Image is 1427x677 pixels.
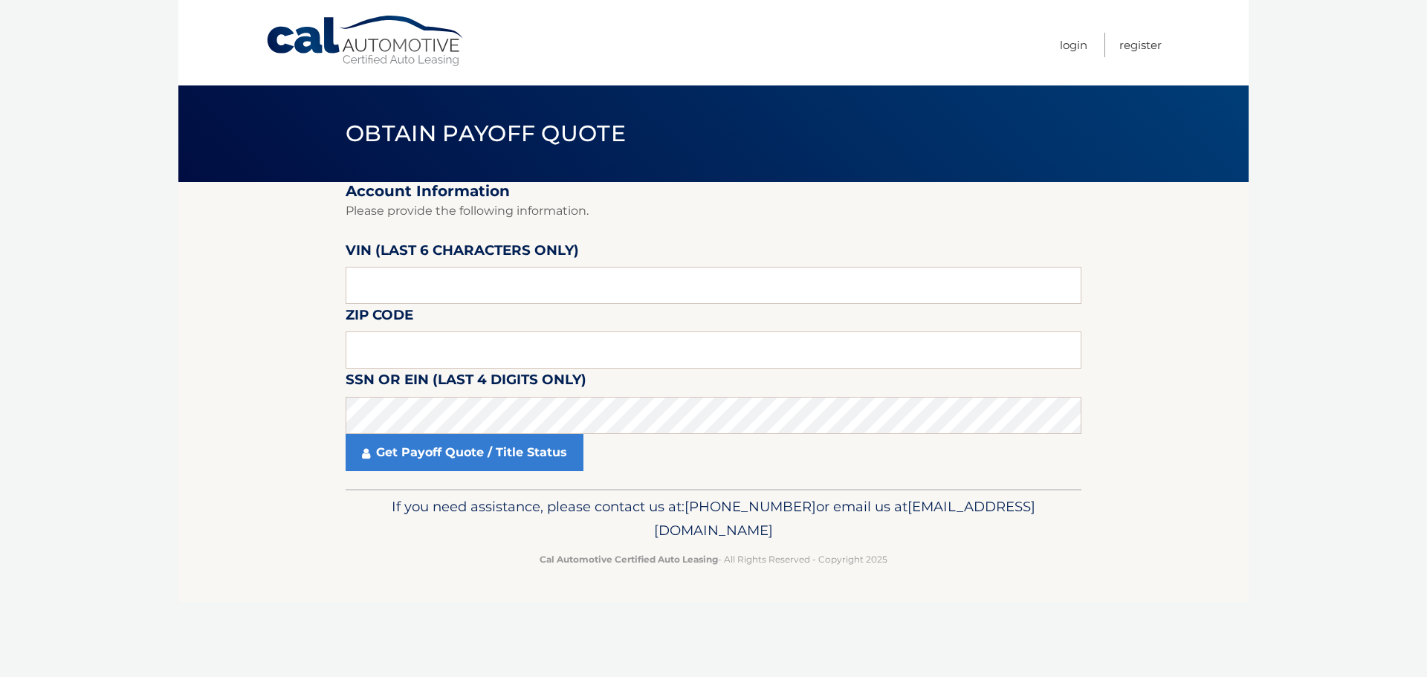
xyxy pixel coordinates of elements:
a: Register [1119,33,1162,57]
p: - All Rights Reserved - Copyright 2025 [355,551,1072,567]
a: Get Payoff Quote / Title Status [346,434,583,471]
label: VIN (last 6 characters only) [346,239,579,267]
strong: Cal Automotive Certified Auto Leasing [540,554,718,565]
a: Cal Automotive [265,15,466,68]
span: [PHONE_NUMBER] [685,498,816,515]
h2: Account Information [346,182,1081,201]
span: Obtain Payoff Quote [346,120,626,147]
p: If you need assistance, please contact us at: or email us at [355,495,1072,542]
label: Zip Code [346,304,413,331]
label: SSN or EIN (last 4 digits only) [346,369,586,396]
p: Please provide the following information. [346,201,1081,221]
a: Login [1060,33,1087,57]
